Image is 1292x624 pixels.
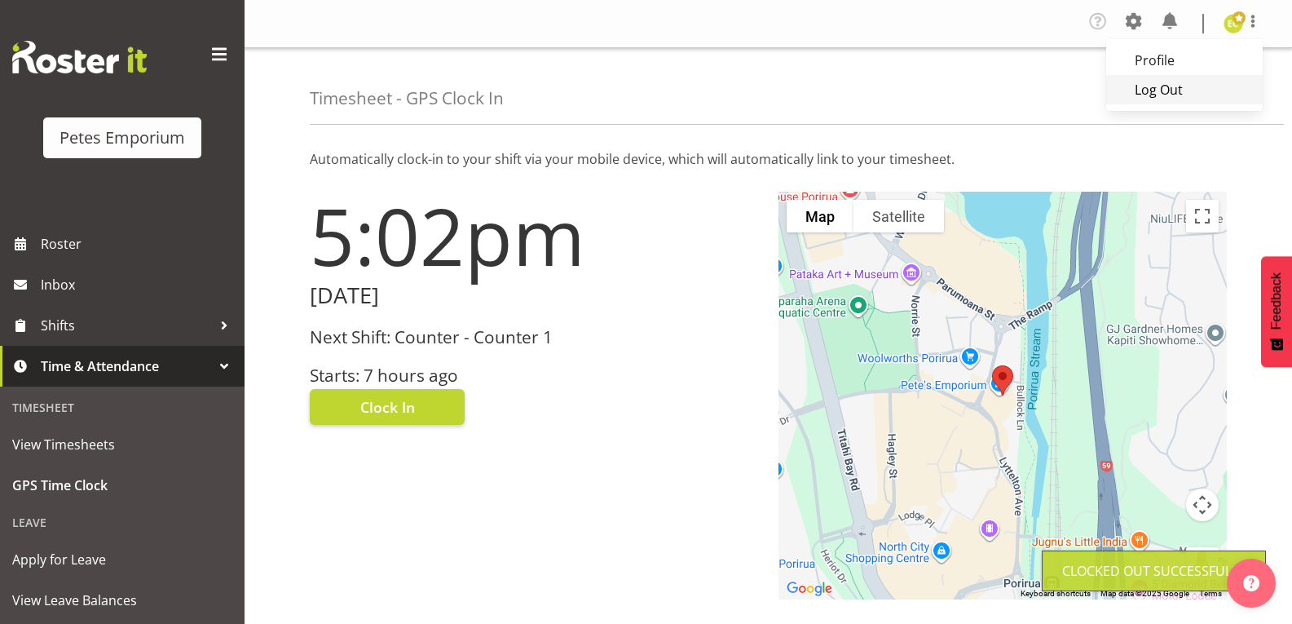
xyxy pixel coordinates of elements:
span: View Leave Balances [12,588,232,613]
img: emma-croft7499.jpg [1224,14,1243,33]
span: Map data ©2025 Google [1100,589,1189,598]
a: Profile [1106,46,1263,75]
a: Terms (opens in new tab) [1199,589,1222,598]
img: Rosterit website logo [12,41,147,73]
a: Log Out [1106,75,1263,104]
h3: Starts: 7 hours ago [310,366,759,385]
span: Apply for Leave [12,547,232,572]
span: Roster [41,232,236,256]
button: Drag Pegman onto the map to open Street View [1186,547,1219,580]
a: View Leave Balances [4,580,240,621]
button: Map camera controls [1186,489,1219,521]
span: View Timesheets [12,432,232,457]
a: View Timesheets [4,424,240,465]
span: Inbox [41,272,236,297]
button: Keyboard shortcuts [1021,588,1091,600]
h4: Timesheet - GPS Clock In [310,89,504,108]
span: GPS Time Clock [12,473,232,498]
p: Automatically clock-in to your shift via your mobile device, which will automatically link to you... [310,149,1227,169]
button: Clock In [310,389,465,425]
img: help-xxl-2.png [1243,575,1259,591]
a: Apply for Leave [4,539,240,580]
div: Petes Emporium [60,126,185,150]
h2: [DATE] [310,283,759,308]
button: Feedback - Show survey [1261,256,1292,367]
img: Google [783,578,836,600]
h1: 5:02pm [310,192,759,280]
span: Time & Attendance [41,354,212,378]
div: Timesheet [4,391,240,424]
span: Feedback [1269,272,1284,330]
button: Show street map [787,200,853,232]
button: Show satellite imagery [853,200,944,232]
span: Clock In [360,396,415,418]
div: Leave [4,506,240,539]
span: Shifts [41,313,212,338]
a: GPS Time Clock [4,465,240,506]
h3: Next Shift: Counter - Counter 1 [310,328,759,347]
div: Clocked out Successfully [1062,561,1246,581]
a: Open this area in Google Maps (opens a new window) [783,578,836,600]
button: Toggle fullscreen view [1186,200,1219,232]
